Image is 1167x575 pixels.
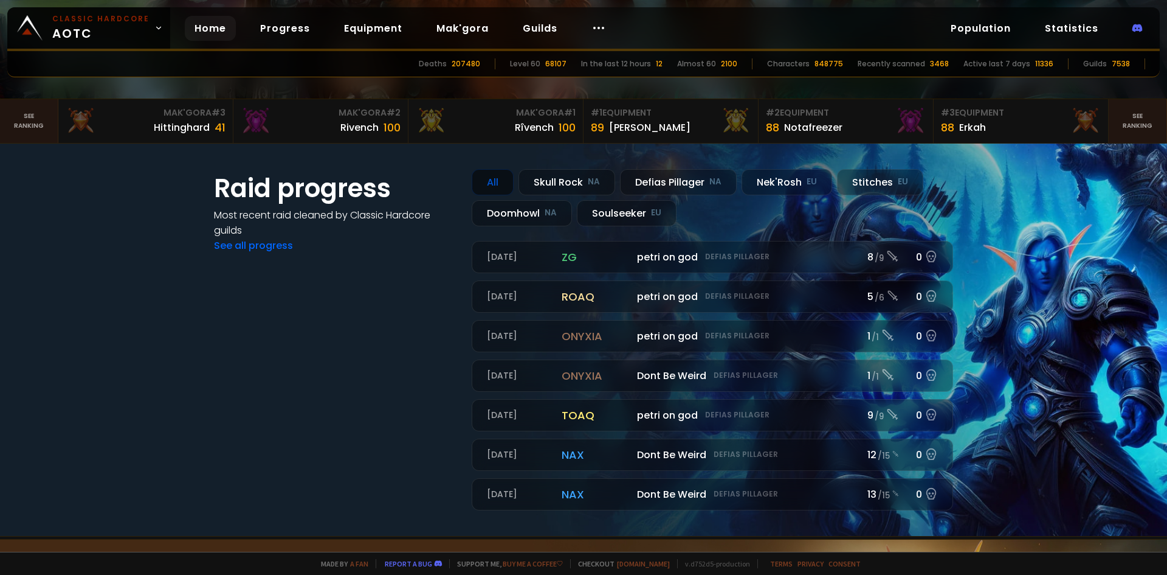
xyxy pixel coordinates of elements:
[250,16,320,41] a: Progress
[314,559,368,568] span: Made by
[591,106,751,119] div: Equipment
[963,58,1030,69] div: Active last 7 days
[452,58,480,69] div: 207480
[656,58,663,69] div: 12
[212,106,225,119] span: # 3
[941,16,1021,41] a: Population
[934,99,1109,143] a: #3Equipment88Erkah
[858,58,925,69] div: Recently scanned
[518,169,615,195] div: Skull Rock
[591,106,602,119] span: # 1
[472,360,953,392] a: [DATE]onyxiaDont Be WeirdDefias Pillager1 /10
[577,200,676,226] div: Soulseeker
[350,559,368,568] a: a fan
[583,99,759,143] a: #1Equipment89[PERSON_NAME]
[1035,58,1053,69] div: 11336
[233,99,408,143] a: Mak'Gora#2Rivench100
[241,106,401,119] div: Mak'Gora
[154,120,210,135] div: Hittinghard
[1112,58,1130,69] div: 7538
[334,16,412,41] a: Equipment
[66,106,225,119] div: Mak'Gora
[419,58,447,69] div: Deaths
[677,559,750,568] span: v. d752d5 - production
[617,559,670,568] a: [DOMAIN_NAME]
[930,58,949,69] div: 3468
[620,169,737,195] div: Defias Pillager
[570,559,670,568] span: Checkout
[588,176,600,188] small: NA
[959,120,986,135] div: Erkah
[941,119,954,136] div: 88
[472,399,953,431] a: [DATE]toaqpetri on godDefias Pillager9 /90
[387,106,401,119] span: # 2
[214,169,457,207] h1: Raid progress
[52,13,150,24] small: Classic Hardcore
[58,99,233,143] a: Mak'Gora#3Hittinghard41
[449,559,563,568] span: Support me,
[513,16,567,41] a: Guilds
[941,106,1101,119] div: Equipment
[185,16,236,41] a: Home
[770,559,793,568] a: Terms
[215,119,225,136] div: 41
[472,478,953,511] a: [DATE]naxDont Be WeirdDefias Pillager13 /150
[545,58,566,69] div: 68107
[564,106,576,119] span: # 1
[214,207,457,238] h4: Most recent raid cleaned by Classic Hardcore guilds
[1109,99,1167,143] a: Seeranking
[472,169,514,195] div: All
[898,176,908,188] small: EU
[384,119,401,136] div: 100
[408,99,583,143] a: Mak'Gora#1Rîvench100
[515,120,554,135] div: Rîvench
[472,241,953,273] a: [DATE]zgpetri on godDefias Pillager8 /90
[472,200,572,226] div: Doomhowl
[340,120,379,135] div: Rivench
[510,58,540,69] div: Level 60
[651,207,661,219] small: EU
[472,439,953,471] a: [DATE]naxDont Be WeirdDefias Pillager12 /150
[214,239,293,253] a: See all progress
[807,176,817,188] small: EU
[677,58,716,69] div: Almost 60
[814,58,843,69] div: 848775
[742,169,832,195] div: Nek'Rosh
[1083,58,1107,69] div: Guilds
[797,559,824,568] a: Privacy
[559,119,576,136] div: 100
[581,58,651,69] div: In the last 12 hours
[941,106,955,119] span: # 3
[721,58,737,69] div: 2100
[503,559,563,568] a: Buy me a coffee
[385,559,432,568] a: Report a bug
[709,176,721,188] small: NA
[767,58,810,69] div: Characters
[766,106,926,119] div: Equipment
[759,99,934,143] a: #2Equipment88Notafreezer
[472,320,953,352] a: [DATE]onyxiapetri on godDefias Pillager1 /10
[609,120,690,135] div: [PERSON_NAME]
[1035,16,1108,41] a: Statistics
[545,207,557,219] small: NA
[472,281,953,313] a: [DATE]roaqpetri on godDefias Pillager5 /60
[766,119,779,136] div: 88
[828,559,861,568] a: Consent
[427,16,498,41] a: Mak'gora
[784,120,842,135] div: Notafreezer
[766,106,780,119] span: # 2
[837,169,923,195] div: Stitches
[7,7,170,49] a: Classic HardcoreAOTC
[416,106,576,119] div: Mak'Gora
[591,119,604,136] div: 89
[52,13,150,43] span: AOTC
